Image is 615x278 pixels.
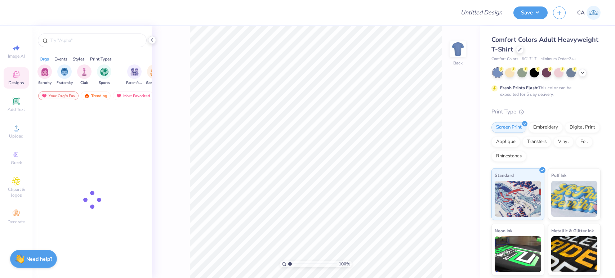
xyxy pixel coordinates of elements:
[500,85,538,91] strong: Fresh Prints Flash:
[84,93,90,98] img: trending.gif
[577,6,601,20] a: CA
[8,219,25,225] span: Decorate
[576,136,593,147] div: Foil
[491,151,526,162] div: Rhinestones
[100,68,108,76] img: Sports Image
[116,93,122,98] img: most_fav.gif
[146,64,162,86] div: filter for Game Day
[491,122,526,133] div: Screen Print
[97,64,111,86] button: filter button
[522,56,537,62] span: # C1717
[41,93,47,98] img: most_fav.gif
[38,91,79,100] div: Your Org's Fav
[77,64,92,86] button: filter button
[577,9,585,17] span: CA
[41,68,49,76] img: Sorority Image
[80,68,88,76] img: Club Image
[80,80,88,86] span: Club
[491,56,518,62] span: Comfort Colors
[551,181,598,217] img: Puff Ink
[57,64,73,86] div: filter for Fraternity
[451,42,465,56] img: Back
[8,80,24,86] span: Designs
[551,171,566,179] span: Puff Ink
[97,64,111,86] div: filter for Sports
[453,60,463,66] div: Back
[8,53,25,59] span: Image AI
[130,68,139,76] img: Parent's Weekend Image
[150,68,159,76] img: Game Day Image
[90,56,112,62] div: Print Types
[50,37,142,44] input: Try "Alpha"
[587,6,601,20] img: Chollene Anne Aranda
[495,181,541,217] img: Standard
[495,227,512,234] span: Neon Ink
[339,261,350,267] span: 100 %
[522,136,551,147] div: Transfers
[113,91,153,100] div: Most Favorited
[565,122,600,133] div: Digital Print
[551,227,594,234] span: Metallic & Glitter Ink
[491,136,520,147] div: Applique
[551,236,598,272] img: Metallic & Glitter Ink
[57,80,73,86] span: Fraternity
[11,160,22,166] span: Greek
[38,80,52,86] span: Sorority
[126,80,143,86] span: Parent's Weekend
[553,136,574,147] div: Vinyl
[81,91,111,100] div: Trending
[500,85,589,98] div: This color can be expedited for 5 day delivery.
[4,187,29,198] span: Clipart & logos
[126,64,143,86] button: filter button
[37,64,52,86] button: filter button
[495,236,541,272] img: Neon Ink
[57,64,73,86] button: filter button
[491,108,601,116] div: Print Type
[513,6,548,19] button: Save
[495,171,514,179] span: Standard
[40,56,49,62] div: Orgs
[540,56,576,62] span: Minimum Order: 24 +
[455,5,508,20] input: Untitled Design
[8,107,25,112] span: Add Text
[126,64,143,86] div: filter for Parent's Weekend
[9,133,23,139] span: Upload
[491,35,598,54] span: Comfort Colors Adult Heavyweight T-Shirt
[146,80,162,86] span: Game Day
[529,122,563,133] div: Embroidery
[146,64,162,86] button: filter button
[37,64,52,86] div: filter for Sorority
[73,56,85,62] div: Styles
[99,80,110,86] span: Sports
[77,64,92,86] div: filter for Club
[61,68,68,76] img: Fraternity Image
[26,256,52,263] strong: Need help?
[54,56,67,62] div: Events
